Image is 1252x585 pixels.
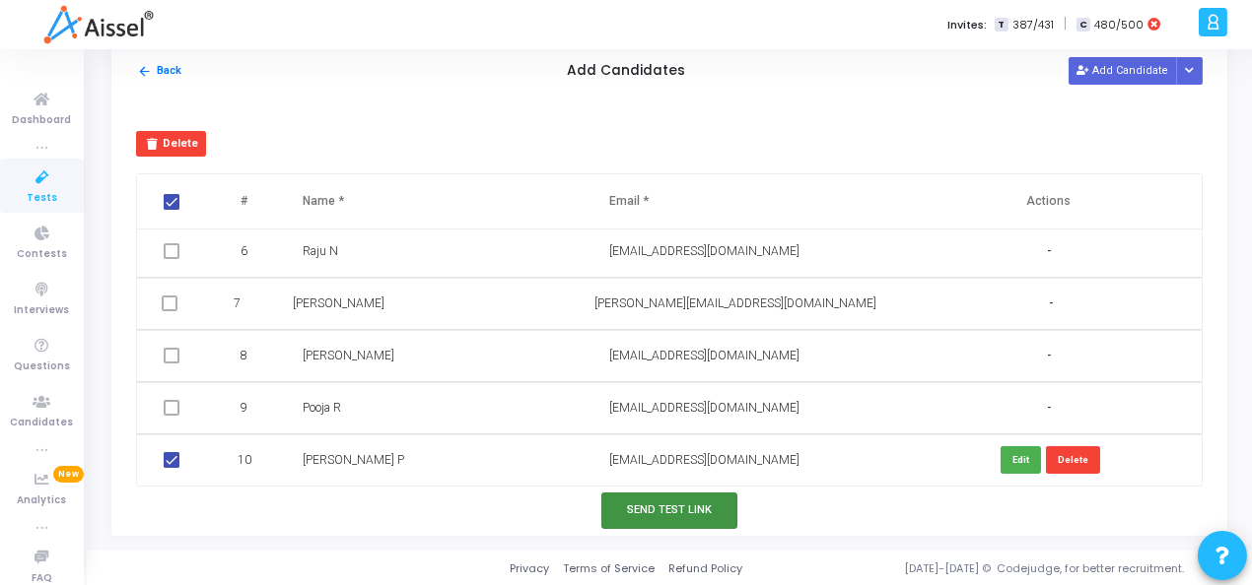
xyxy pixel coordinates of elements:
[1049,295,1053,312] span: -
[136,131,206,157] button: Delete
[590,174,896,229] th: Email *
[1047,243,1051,260] span: -
[510,560,549,577] a: Privacy
[1012,17,1054,33] span: 387/431
[293,296,384,310] span: [PERSON_NAME]
[234,294,241,312] span: 7
[1046,446,1100,473] button: Delete
[303,453,404,467] span: [PERSON_NAME] P
[609,453,800,467] span: [EMAIL_ADDRESS][DOMAIN_NAME]
[895,174,1202,229] th: Actions
[668,560,742,577] a: Refund Policy
[27,190,57,207] span: Tests
[601,492,737,529] button: Send Test Link
[567,63,685,80] h5: Add Candidates
[1047,348,1051,364] span: -
[1064,14,1067,34] span: |
[18,492,67,509] span: Analytics
[303,401,341,415] span: Pooja R
[1069,57,1177,84] button: Add Candidate
[947,17,987,33] label: Invites:
[303,349,394,362] span: [PERSON_NAME]
[563,560,655,577] a: Terms of Service
[241,347,247,364] span: 8
[1077,18,1089,32] span: C
[43,5,153,44] img: logo
[238,451,251,469] span: 10
[14,358,70,375] span: Questions
[1047,400,1051,417] span: -
[742,560,1227,577] div: [DATE]-[DATE] © Codejudge, for better recruitment.
[1094,17,1144,33] span: 480/500
[137,64,152,79] mat-icon: arrow_back
[283,174,590,229] th: Name *
[13,112,72,129] span: Dashboard
[303,244,338,258] span: Raju N
[241,399,247,417] span: 9
[53,466,84,483] span: New
[609,244,800,258] span: [EMAIL_ADDRESS][DOMAIN_NAME]
[15,302,70,319] span: Interviews
[136,62,183,81] button: Back
[995,18,1008,32] span: T
[241,242,247,260] span: 6
[1176,57,1204,84] div: Button group with nested dropdown
[1001,446,1041,473] button: Edit
[609,401,800,415] span: [EMAIL_ADDRESS][DOMAIN_NAME]
[11,415,74,431] span: Candidates
[17,246,67,263] span: Contests
[594,296,876,310] span: [PERSON_NAME][EMAIL_ADDRESS][DOMAIN_NAME]
[210,174,283,229] th: #
[609,349,800,362] span: [EMAIL_ADDRESS][DOMAIN_NAME]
